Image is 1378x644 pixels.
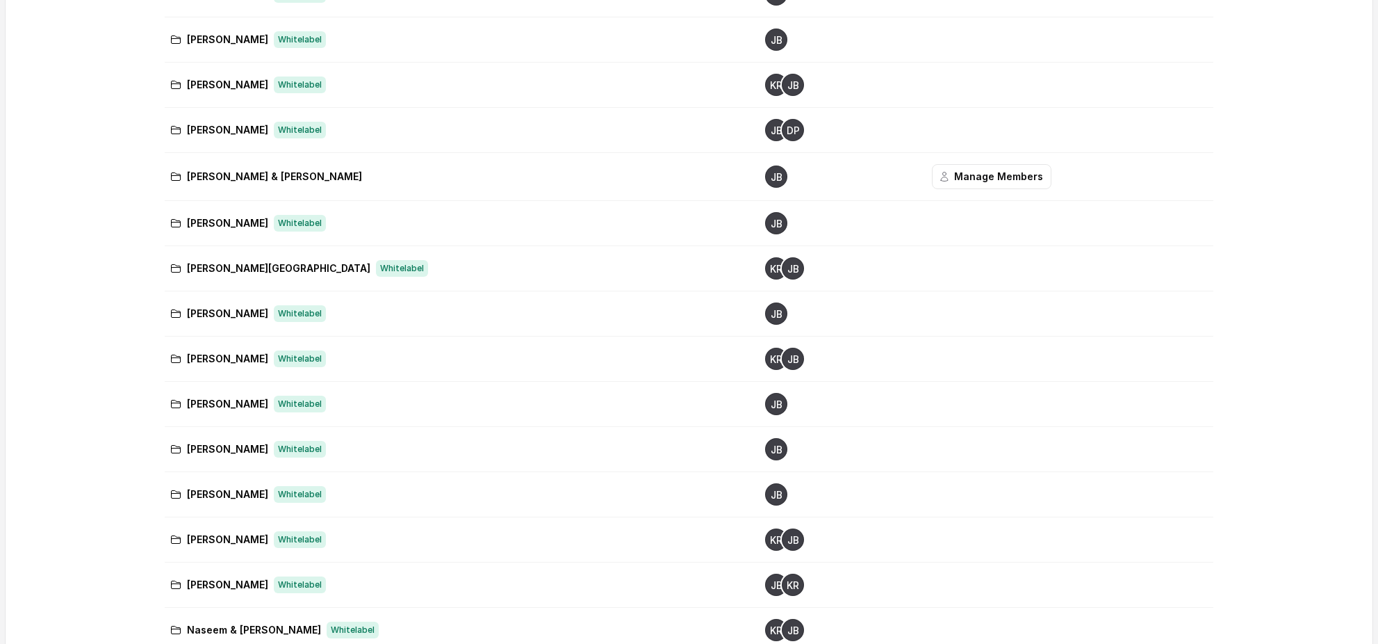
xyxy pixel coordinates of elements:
[274,441,326,458] span: Whitelabel
[770,490,782,501] text: JB
[770,125,782,136] text: JB
[187,441,268,458] p: [PERSON_NAME]
[770,80,782,91] text: KR
[274,31,326,48] span: Whitelabel
[187,396,268,412] p: [PERSON_NAME]
[787,80,798,91] text: JB
[770,35,782,46] text: JB
[787,535,798,546] text: JB
[187,168,362,185] p: [PERSON_NAME] & [PERSON_NAME]
[187,577,268,593] p: [PERSON_NAME]
[770,218,782,230] text: JB
[274,396,326,412] span: Whitelabel
[274,122,326,138] span: Whitelabel
[376,260,428,277] span: Whitelabel
[274,351,326,367] span: Whitelabel
[187,31,268,48] p: [PERSON_NAME]
[787,625,798,636] text: JB
[274,531,326,548] span: Whitelabel
[274,486,326,503] span: Whitelabel
[187,305,268,322] p: [PERSON_NAME]
[770,264,782,275] text: KR
[770,354,782,365] text: KR
[932,164,1051,189] button: Manage Members
[187,260,370,277] p: [PERSON_NAME][GEOGRAPHIC_DATA]
[770,309,782,320] text: JB
[187,531,268,548] p: [PERSON_NAME]
[187,122,268,138] p: [PERSON_NAME]
[274,215,326,232] span: Whitelabel
[187,215,268,232] p: [PERSON_NAME]
[770,580,782,591] text: JB
[770,399,782,410] text: JB
[274,77,326,93] span: Whitelabel
[187,77,268,93] p: [PERSON_NAME]
[770,535,782,546] text: KR
[787,354,798,365] text: JB
[187,486,268,503] p: [PERSON_NAME]
[187,351,268,367] p: [PERSON_NAME]
[274,305,326,322] span: Whitelabel
[274,577,326,593] span: Whitelabel
[787,580,799,591] text: KR
[770,625,782,636] text: KR
[187,622,321,638] p: Naseem & [PERSON_NAME]
[327,622,379,638] span: Whitelabel
[770,444,782,456] text: JB
[770,172,782,183] text: JB
[787,264,798,275] text: JB
[786,125,799,136] text: DP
